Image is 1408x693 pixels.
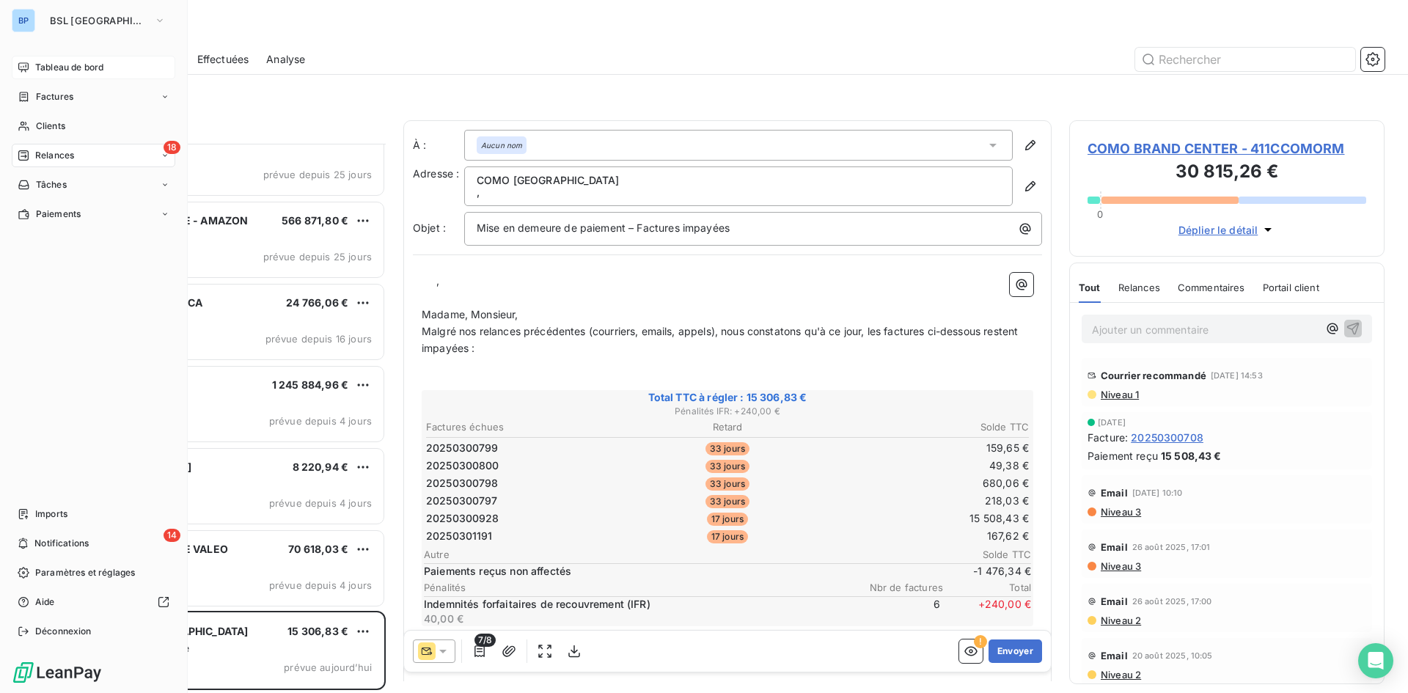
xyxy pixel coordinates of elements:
td: 49,38 € [829,458,1030,474]
span: Solde TTC [943,549,1031,560]
span: Autre [424,549,943,560]
span: 18 [164,141,180,154]
div: BP [12,9,35,32]
span: Aide [35,595,55,609]
span: [DATE] [1098,418,1126,427]
span: Courrier recommandé [1101,370,1206,381]
span: Total TTC à régler : 15 306,83 € [424,390,1031,405]
p: COMO [GEOGRAPHIC_DATA] [477,175,1000,186]
span: Relances [1118,282,1160,293]
span: Relances [35,149,74,162]
span: 17 jours [707,513,748,526]
span: 17 jours [707,530,748,543]
p: 40,00 € [424,612,849,626]
span: 20250301191 [426,529,493,543]
label: À : [413,138,464,153]
span: Portail client [1263,282,1319,293]
span: Niveau 3 [1099,506,1141,518]
span: BSL [GEOGRAPHIC_DATA] [50,15,148,26]
span: -1 476,34 € [943,564,1031,579]
span: Paiements reçus non affectés [424,564,940,579]
div: grid [70,144,386,693]
td: 218,03 € [829,493,1030,509]
span: Factures [36,90,73,103]
span: Pénalités [424,582,855,593]
button: Déplier le détail [1174,221,1280,238]
span: 20250300798 [426,476,499,491]
span: 26 août 2025, 17:00 [1132,597,1212,606]
span: Mise en demeure de paiement – Factures impayées [477,221,730,234]
span: 20250300800 [426,458,499,473]
th: Solde TTC [829,419,1030,435]
span: 33 jours [705,477,749,491]
span: prévue depuis 4 jours [269,579,372,591]
span: Pénalités IFR : + 240,00 € [424,405,1031,418]
span: prévue depuis 25 jours [263,251,372,263]
span: Niveau 1 [1099,389,1139,400]
span: 20250300797 [426,494,498,508]
span: Tâches [36,178,67,191]
span: Facture : [1088,430,1128,445]
span: Conformément à nos accords, nous vous rappelons que tout retard de paiement peut entraîner des pé... [422,645,995,674]
p: , [477,186,1000,198]
span: 15 306,83 € [287,625,348,637]
span: 33 jours [705,442,749,455]
span: Déconnexion [35,625,92,638]
span: Email [1101,595,1128,607]
span: 33 jours [705,460,749,473]
span: , [436,274,439,287]
th: Factures échues [425,419,626,435]
span: 20250300799 [426,441,499,455]
span: 20 août 2025, 10:05 [1132,651,1213,660]
span: Madame, Monsieur, [422,308,518,320]
td: 159,65 € [829,440,1030,456]
span: 20250300708 [1131,430,1203,445]
span: Niveau 3 [1099,560,1141,572]
span: [DATE] 14:53 [1211,371,1263,380]
span: prévue depuis 4 jours [269,415,372,427]
span: prévue depuis 25 jours [263,169,372,180]
span: 6 [852,597,940,626]
span: 0 [1097,208,1103,220]
span: COMO BRAND CENTER - 411CCOMORM [1088,139,1366,158]
span: Paiements [36,208,81,221]
td: 167,62 € [829,528,1030,544]
span: 33 jours [705,495,749,508]
span: 8 220,94 € [293,461,349,473]
span: prévue depuis 16 jours [265,333,372,345]
span: 566 871,80 € [282,214,348,227]
span: [DATE] 10:10 [1132,488,1183,497]
p: Indemnités forfaitaires de recouvrement (IFR) [424,597,849,612]
span: Tableau de bord [35,61,103,74]
th: Retard [627,419,827,435]
span: Commentaires [1178,282,1245,293]
span: 7/8 [474,634,496,647]
span: 70 618,03 € [288,543,348,555]
span: Notifications [34,537,89,550]
span: Tout [1079,282,1101,293]
span: Analyse [266,52,305,67]
span: Niveau 2 [1099,615,1141,626]
span: Nbr de factures [855,582,943,593]
td: 680,06 € [829,475,1030,491]
span: Adresse : [413,167,459,180]
span: 24 766,06 € [286,296,348,309]
span: 14 [164,529,180,542]
span: Imports [35,507,67,521]
span: Paiement reçu [1088,448,1158,463]
span: 20250300928 [426,511,499,526]
span: 15 508,43 € [1161,448,1222,463]
span: 26 août 2025, 17:01 [1132,543,1211,551]
span: Total [943,582,1031,593]
input: Rechercher [1135,48,1355,71]
span: Email [1101,487,1128,499]
span: Email [1101,650,1128,661]
span: Paramètres et réglages [35,566,135,579]
span: Malgré nos relances précédentes (courriers, emails, appels), nous constatons qu'à ce jour, les fa... [422,325,1021,354]
span: Effectuées [197,52,249,67]
img: Logo LeanPay [12,661,103,684]
em: Aucun nom [481,140,522,150]
span: Email [1101,541,1128,553]
span: prévue depuis 4 jours [269,497,372,509]
span: 1 245 884,96 € [272,378,348,391]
